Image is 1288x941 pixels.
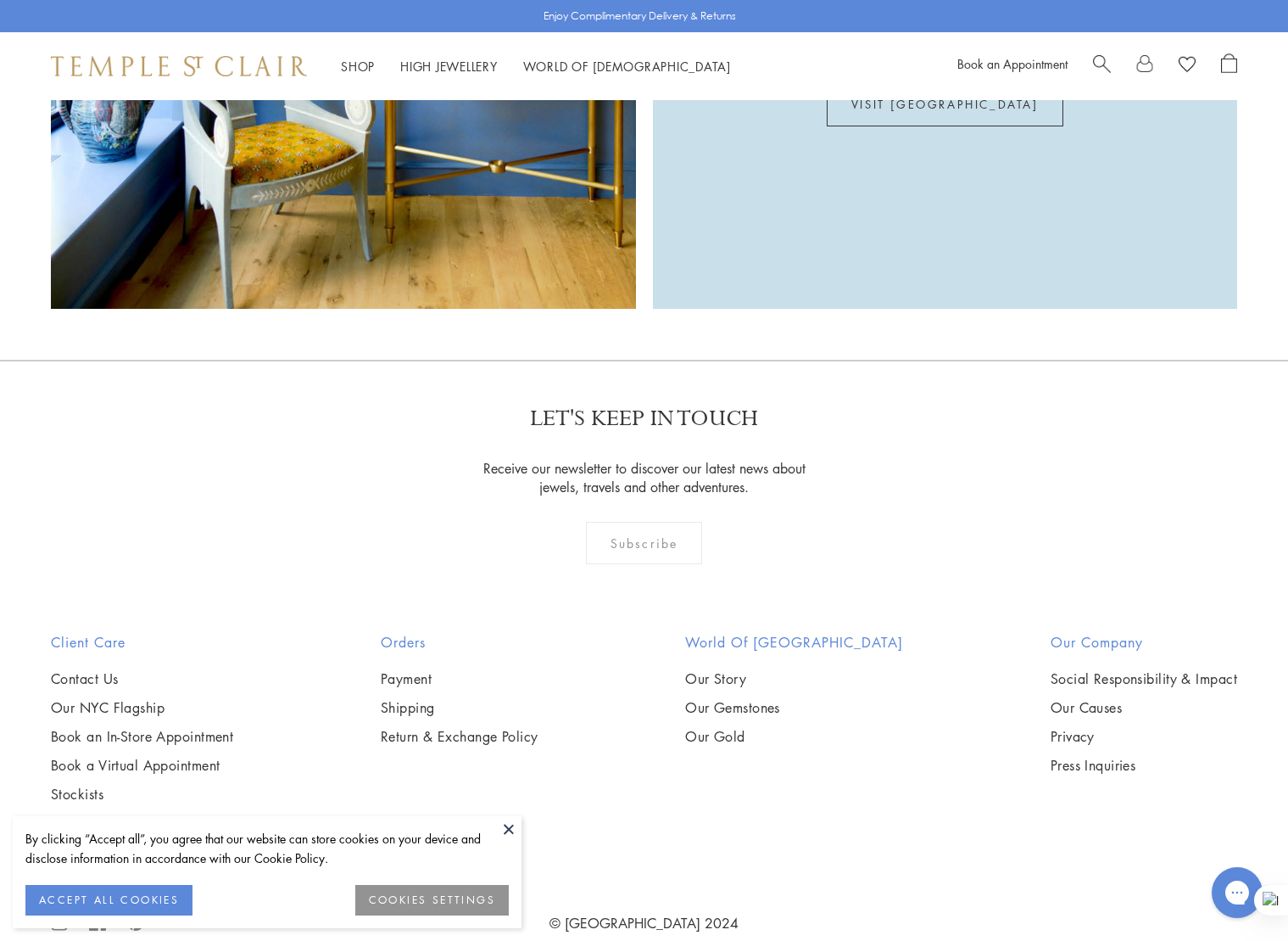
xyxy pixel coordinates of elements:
[586,522,702,564] div: Subscribe
[1093,53,1111,79] a: Search
[685,632,903,653] h2: World of [GEOGRAPHIC_DATA]
[400,58,498,75] a: High JewelleryHigh Jewellery
[381,669,538,688] a: Payment
[544,8,736,25] p: Enjoy Complimentary Delivery & Returns
[25,885,192,916] button: ACCEPT ALL COOKIES
[1051,632,1237,653] h2: Our Company
[685,698,903,717] a: Our Gemstones
[51,814,233,832] a: Warranty & Repairs
[472,459,816,496] p: Receive our newsletter to discover our latest news about jewels, travels and other adventures.
[51,785,233,804] a: Stockists
[685,669,903,688] a: Our Story
[51,632,233,653] h2: Client Care
[549,914,739,933] a: © [GEOGRAPHIC_DATA] 2024
[51,698,233,717] a: Our NYC Flagship
[530,404,758,434] p: LET'S KEEP IN TOUCH
[51,756,233,775] a: Book a Virtual Appointment
[355,885,509,916] button: COOKIES SETTINGS
[827,82,1063,126] a: VISIT [GEOGRAPHIC_DATA]
[51,669,233,688] a: Contact Us
[1221,53,1237,79] a: Open Shopping Bag
[381,727,538,746] a: Return & Exchange Policy
[1051,698,1237,717] a: Our Causes
[957,55,1068,72] a: Book an Appointment
[523,58,731,75] a: World of [DEMOGRAPHIC_DATA]World of [DEMOGRAPHIC_DATA]
[1203,861,1271,924] iframe: Gorgias live chat messenger
[1179,53,1196,79] a: View Wishlist
[1051,756,1237,775] a: Press Inquiries
[341,58,375,75] a: ShopShop
[1051,727,1237,746] a: Privacy
[51,56,307,76] img: Temple St. Clair
[1051,669,1237,688] a: Social Responsibility & Impact
[25,829,509,868] div: By clicking “Accept all”, you agree that our website can store cookies on your device and disclos...
[51,727,233,746] a: Book an In-Store Appointment
[381,698,538,717] a: Shipping
[381,632,538,653] h2: Orders
[685,727,903,746] a: Our Gold
[341,56,731,77] nav: Main navigation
